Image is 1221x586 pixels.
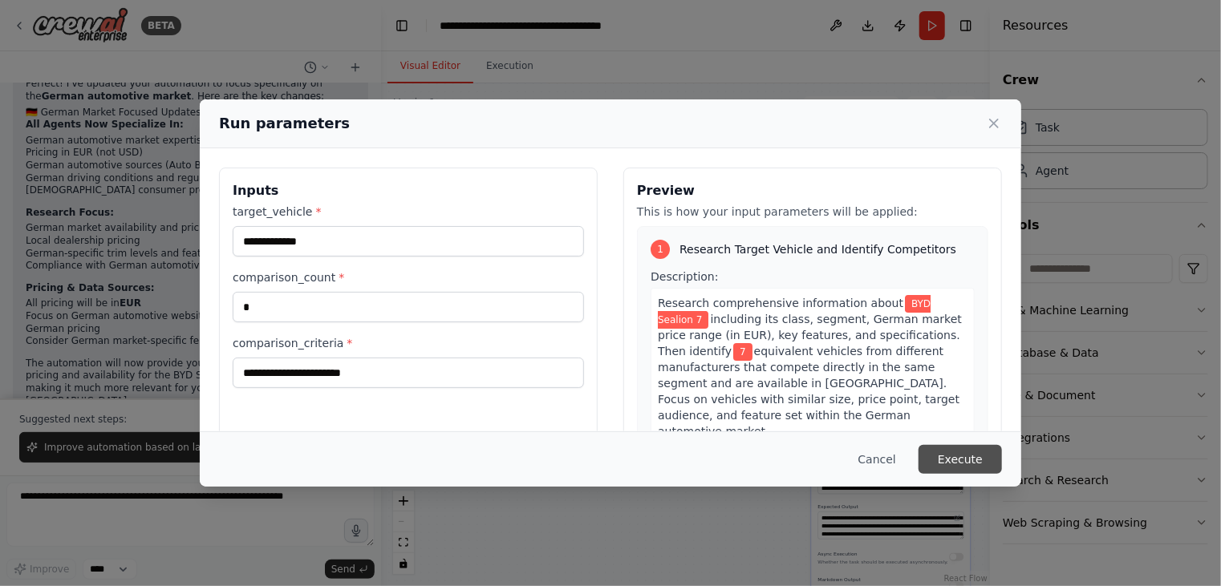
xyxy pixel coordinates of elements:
[233,335,584,351] label: comparison_criteria
[919,445,1002,474] button: Execute
[658,313,962,358] span: including its class, segment, German market price range (in EUR), key features, and specification...
[658,295,931,329] span: Variable: target_vehicle
[219,112,350,135] h2: Run parameters
[733,343,752,361] span: Variable: comparison_count
[637,181,988,200] h3: Preview
[658,345,959,438] span: equivalent vehicles from different manufacturers that compete directly in the same segment and ar...
[651,270,718,283] span: Description:
[651,240,670,259] div: 1
[233,204,584,220] label: target_vehicle
[233,181,584,200] h3: Inputs
[679,241,956,257] span: Research Target Vehicle and Identify Competitors
[637,204,988,220] p: This is how your input parameters will be applied:
[658,297,903,309] span: Research comprehensive information about
[846,445,909,474] button: Cancel
[233,269,584,285] label: comparison_count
